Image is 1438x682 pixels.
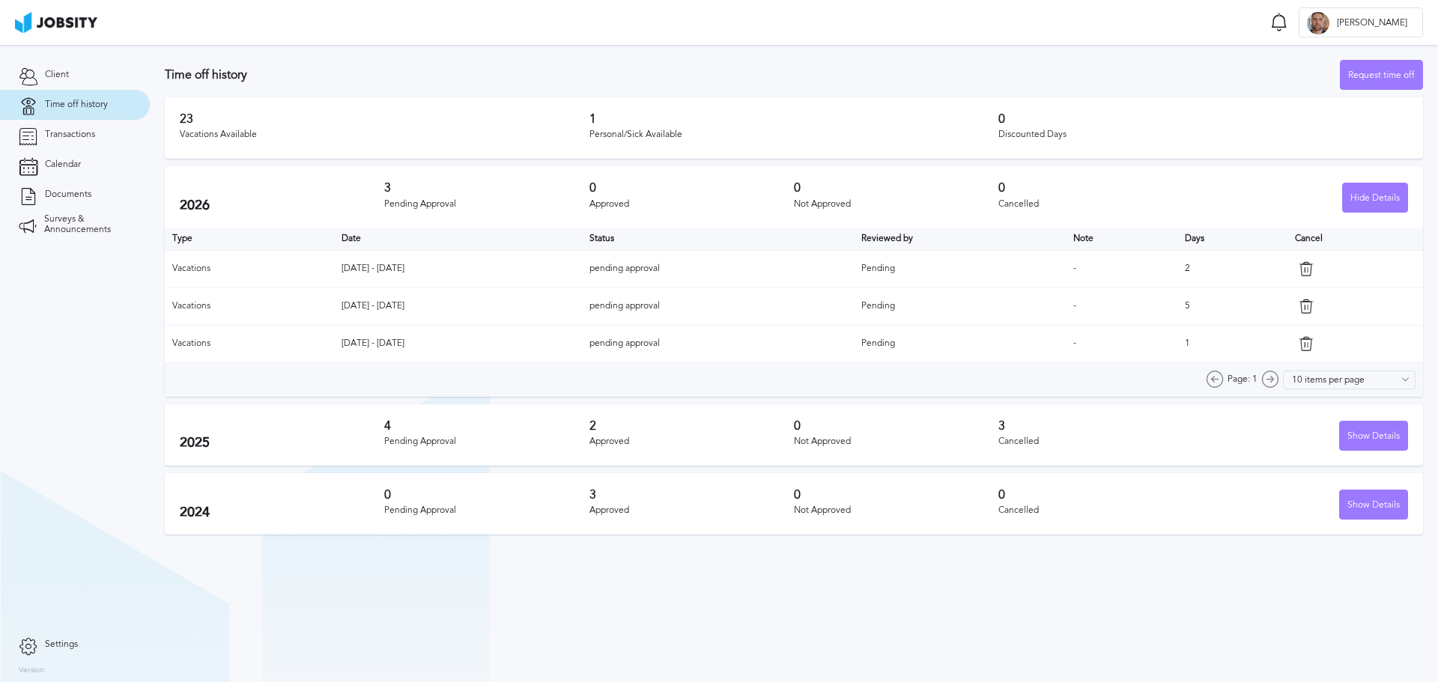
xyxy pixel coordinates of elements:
span: Pending [861,263,895,273]
span: - [1073,338,1076,348]
div: Show Details [1340,490,1407,520]
h2: 2025 [180,435,384,451]
span: Pending [861,300,895,311]
h3: 0 [998,488,1203,502]
div: Not Approved [794,436,998,447]
h2: 2026 [180,198,384,213]
div: Pending Approval [384,505,589,516]
div: Personal/Sick Available [589,130,999,140]
div: Vacations Available [180,130,589,140]
div: Pending Approval [384,199,589,210]
span: Settings [45,639,78,650]
h3: 0 [998,181,1203,195]
h3: 4 [384,419,589,433]
td: 5 [1177,287,1287,325]
td: pending approval [582,250,854,287]
div: Cancelled [998,436,1203,447]
h3: 3 [589,488,794,502]
label: Version: [19,666,46,675]
div: Approved [589,505,794,516]
button: Show Details [1339,421,1408,451]
td: 1 [1177,325,1287,362]
td: pending approval [582,287,854,325]
button: Hide Details [1342,183,1408,213]
img: ab4bad089aa723f57921c736e9817d99.png [15,12,97,33]
h3: 0 [794,181,998,195]
h3: 2 [589,419,794,433]
th: Toggle SortBy [1066,228,1178,250]
td: pending approval [582,325,854,362]
th: Type [165,228,334,250]
td: Vacations [165,287,334,325]
h3: 1 [589,112,999,126]
div: Request time off [1341,61,1422,91]
span: Time off history [45,100,108,110]
td: [DATE] - [DATE] [334,325,582,362]
h3: 3 [384,181,589,195]
button: A[PERSON_NAME] [1299,7,1423,37]
div: Not Approved [794,505,998,516]
span: Calendar [45,159,81,170]
div: Pending Approval [384,436,589,447]
span: Documents [45,189,91,200]
h3: 0 [794,488,998,502]
th: Toggle SortBy [582,228,854,250]
h3: 3 [998,419,1203,433]
td: [DATE] - [DATE] [334,287,582,325]
td: 2 [1177,250,1287,287]
h3: 0 [384,488,589,502]
button: Request time off [1340,60,1423,90]
div: A [1307,12,1329,34]
div: Hide Details [1343,183,1407,213]
h2: 2024 [180,505,384,520]
td: Vacations [165,325,334,362]
h3: 0 [589,181,794,195]
span: Surveys & Announcements [44,214,131,235]
h3: 23 [180,112,589,126]
button: Show Details [1339,490,1408,520]
div: Cancelled [998,199,1203,210]
div: Not Approved [794,199,998,210]
th: Cancel [1287,228,1423,250]
h3: 0 [998,112,1408,126]
h3: 0 [794,419,998,433]
span: Page: 1 [1228,374,1258,385]
span: Pending [861,338,895,348]
span: Client [45,70,69,80]
span: - [1073,300,1076,311]
span: - [1073,263,1076,273]
span: [PERSON_NAME] [1329,18,1415,28]
th: Days [1177,228,1287,250]
div: Discounted Days [998,130,1408,140]
div: Approved [589,199,794,210]
h3: Time off history [165,68,1340,82]
td: [DATE] - [DATE] [334,250,582,287]
th: Toggle SortBy [334,228,582,250]
div: Approved [589,436,794,447]
th: Toggle SortBy [854,228,1066,250]
td: Vacations [165,250,334,287]
div: Cancelled [998,505,1203,516]
span: Transactions [45,130,95,140]
div: Show Details [1340,421,1407,451]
